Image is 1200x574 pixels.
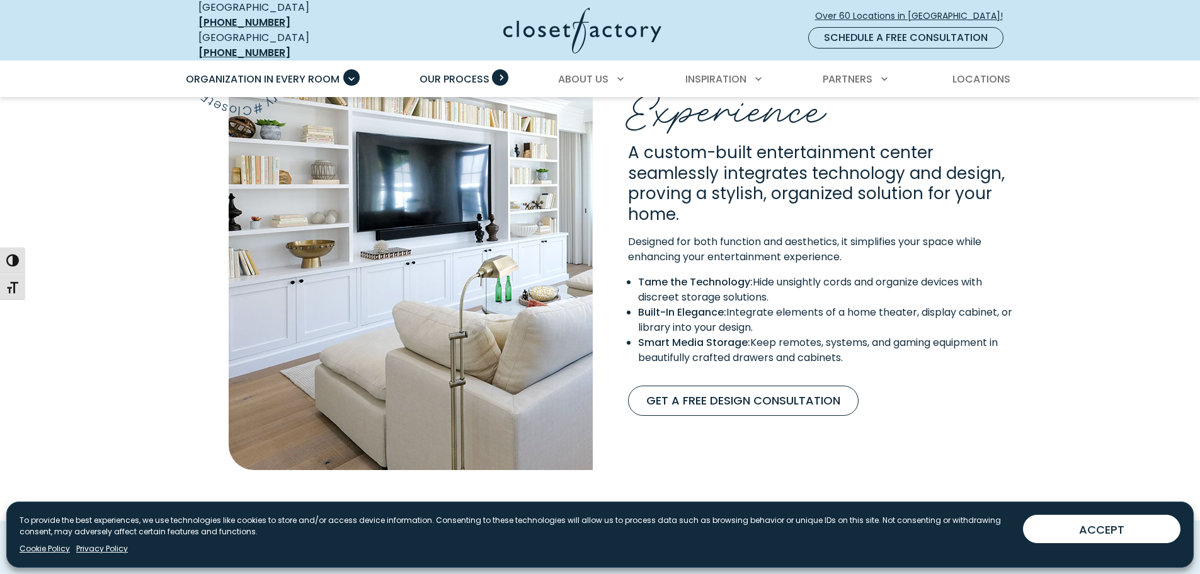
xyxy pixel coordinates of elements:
a: Get A Free Design Consultation [628,386,859,416]
span: Experience [628,72,827,139]
span: Over 60 Locations in [GEOGRAPHIC_DATA]! [815,9,1013,23]
a: [PHONE_NUMBER] [198,15,290,30]
p: Designed for both function and aesthetics, it simplifies your space while enhancing your entertai... [628,234,1012,265]
a: [PHONE_NUMBER] [198,45,290,60]
li: Keep remotes, systems, and gaming equipment in beautifully crafted drawers and cabinets. [638,335,1012,365]
a: Schedule a Free Consultation [808,27,1003,49]
strong: Smart Media Storage: [638,335,750,350]
img: Built in entertainment center [229,29,593,470]
p: To provide the best experiences, we use technologies like cookies to store and/or access device i... [20,515,1013,537]
span: About Us [558,72,609,86]
span: Partners [823,72,872,86]
div: [GEOGRAPHIC_DATA] [198,30,381,60]
li: Integrate elements of a home theater, display cabinet, or library into your design. [638,305,1012,335]
li: Hide unsightly cords and organize devices with discreet storage solutions. [638,275,1012,305]
nav: Primary Menu [177,62,1024,97]
span: A custom-built entertainment center seamlessly integrates technology and design, proving a stylis... [628,141,1005,226]
a: Over 60 Locations in [GEOGRAPHIC_DATA]! [814,5,1014,27]
span: Inspiration [685,72,746,86]
a: Cookie Policy [20,543,70,554]
span: Locations [952,72,1010,86]
button: ACCEPT [1023,515,1180,543]
img: Closet Factory Logo [503,8,661,54]
a: Privacy Policy [76,543,128,554]
strong: Built-In Elegance: [638,305,726,319]
span: Organization in Every Room [186,72,340,86]
span: Our Process [420,72,489,86]
strong: Tame the Technology: [638,275,753,289]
